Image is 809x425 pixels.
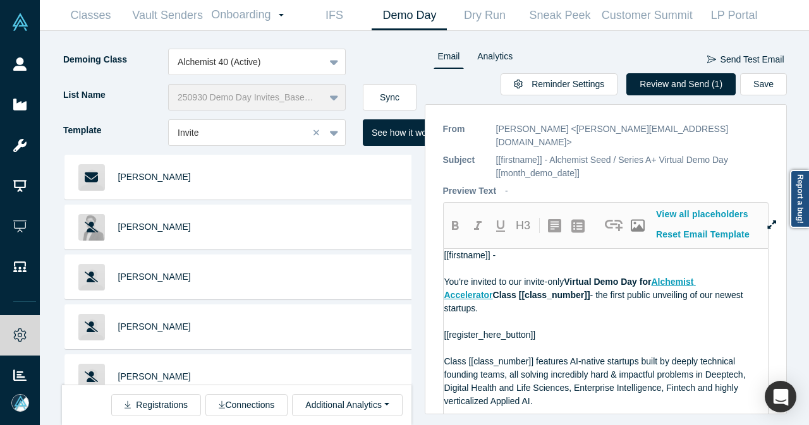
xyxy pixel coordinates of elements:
[597,1,696,30] a: Customer Summit
[434,49,465,69] a: Email
[363,119,447,146] button: See how it works
[443,184,497,198] p: Preview Text
[649,203,756,225] button: View all placeholders
[444,250,496,260] span: [[firstname]] -
[501,73,617,95] button: Reminder Settings
[53,1,128,30] a: Classes
[649,224,757,246] button: Reset Email Template
[505,184,508,198] p: -
[62,49,168,71] label: Demoing Class
[496,153,769,180] p: [[firstname]] - Alchemist Seed / Series A+ Virtual Demo Day [[month_demo_date]]
[707,49,785,71] button: Send Test Email
[444,277,564,287] span: You're invited to our invite-only
[444,330,536,340] span: [[register_here_button]]
[522,1,597,30] a: Sneak Peek
[447,1,522,30] a: Dry Run
[473,49,517,69] a: Analytics
[11,13,29,31] img: Alchemist Vault Logo
[292,394,402,416] button: Additional Analytics
[740,73,787,95] button: Save
[11,394,29,412] img: Mia Scott's Account
[493,290,590,300] span: Class [[class_number]]
[205,394,288,416] button: Connections
[62,119,168,141] label: Template
[444,356,748,406] span: Class [[class_number]] features AI-native startups built by deeply technical founding teams, all ...
[128,1,207,30] a: Vault Senders
[118,172,191,182] a: [PERSON_NAME]
[443,153,487,180] p: Subject
[363,84,417,111] button: Sync
[207,1,296,30] a: Onboarding
[443,123,487,149] p: From
[111,394,201,416] button: Registrations
[790,170,809,228] a: Report a bug!
[118,272,191,282] a: [PERSON_NAME]
[62,84,168,106] label: List Name
[512,215,535,236] button: H3
[372,1,447,30] a: Demo Day
[118,321,191,332] a: [PERSON_NAME]
[118,371,191,381] a: [PERSON_NAME]
[567,215,590,236] button: create uolbg-list-item
[444,290,746,313] span: - the first public unveiling of our newest startups.
[696,1,772,30] a: LP Portal
[626,73,736,95] button: Review and Send (1)
[296,1,372,30] a: IFS
[118,222,191,232] a: [PERSON_NAME]
[564,277,651,287] span: Virtual Demo Day for
[496,123,769,149] p: [PERSON_NAME] <[PERSON_NAME][EMAIL_ADDRESS][DOMAIN_NAME]>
